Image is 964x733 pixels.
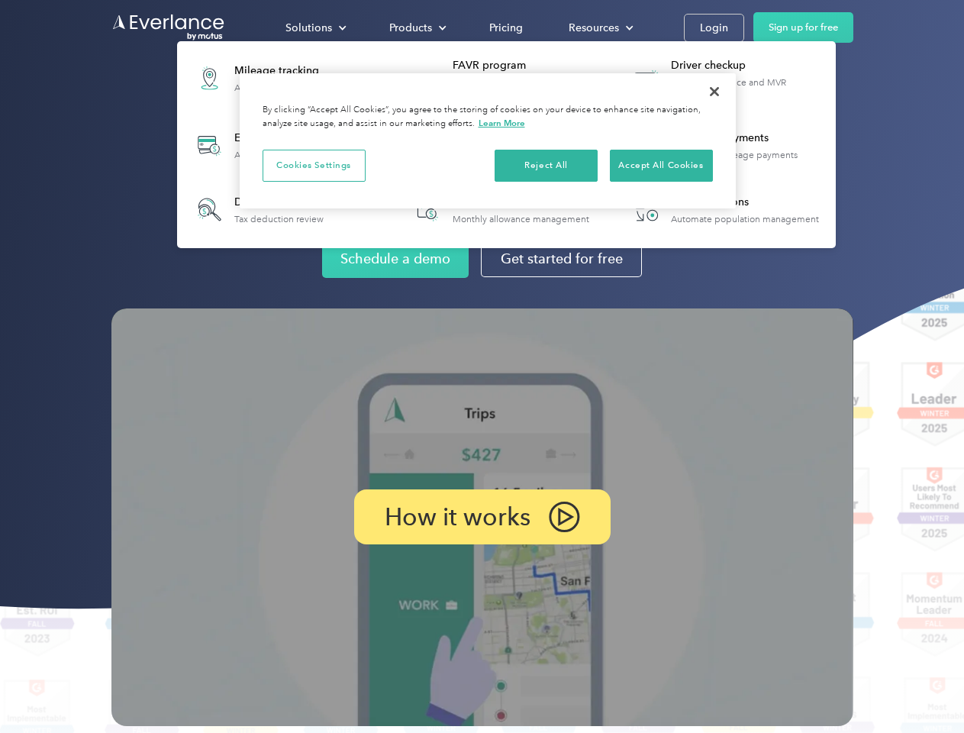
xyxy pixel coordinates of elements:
div: License, insurance and MVR verification [671,77,827,98]
a: HR IntegrationsAutomate population management [621,185,827,234]
div: Products [389,18,432,37]
a: Login [684,14,744,42]
div: Tax deduction review [234,214,324,224]
a: More information about your privacy, opens in a new tab [479,118,525,128]
div: Automate population management [671,214,819,224]
div: Automatic mileage logs [234,82,334,93]
div: Expense tracking [234,131,344,146]
div: Resources [569,18,619,37]
a: Go to homepage [111,13,226,42]
div: By clicking “Accept All Cookies”, you agree to the storing of cookies on your device to enhance s... [263,104,713,131]
div: FAVR program [453,58,609,73]
a: Accountable planMonthly allowance management [403,185,597,234]
a: Expense trackingAutomatic transaction logs [185,118,352,173]
a: Driver checkupLicense, insurance and MVR verification [621,50,828,106]
div: Automatic transaction logs [234,150,344,160]
div: Monthly allowance management [453,214,589,224]
a: Pricing [474,15,538,41]
button: Accept All Cookies [610,150,713,182]
a: Sign up for free [753,12,853,43]
a: FAVR programFixed & Variable Rate reimbursement design & management [403,50,610,106]
nav: Products [177,41,836,248]
div: Driver checkup [671,58,827,73]
div: Privacy [240,73,736,208]
div: Pricing [489,18,523,37]
div: HR Integrations [671,195,819,210]
a: Mileage trackingAutomatic mileage logs [185,50,341,106]
div: Cookie banner [240,73,736,208]
a: Schedule a demo [322,240,469,278]
button: Cookies Settings [263,150,366,182]
div: Resources [553,15,646,41]
a: Deduction finderTax deduction review [185,185,331,234]
div: Solutions [270,15,359,41]
div: Mileage tracking [234,63,334,79]
p: How it works [385,508,530,526]
div: Products [374,15,459,41]
input: Submit [112,91,189,123]
button: Close [698,75,731,108]
div: Deduction finder [234,195,324,210]
button: Reject All [495,150,598,182]
div: Solutions [285,18,332,37]
div: Login [700,18,728,37]
a: Get started for free [481,241,642,277]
